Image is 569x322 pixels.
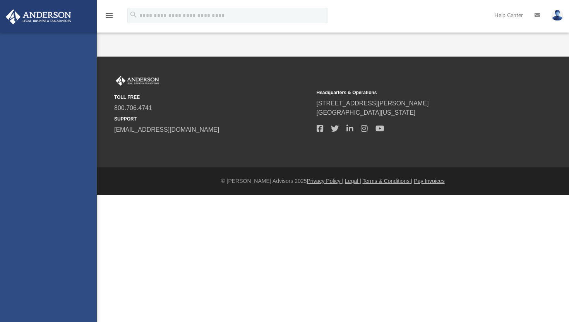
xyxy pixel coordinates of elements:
[114,94,311,101] small: TOLL FREE
[105,15,114,20] a: menu
[114,115,311,122] small: SUPPORT
[345,178,361,184] a: Legal |
[317,109,416,116] a: [GEOGRAPHIC_DATA][US_STATE]
[552,10,563,21] img: User Pic
[3,9,74,24] img: Anderson Advisors Platinum Portal
[97,177,569,185] div: © [PERSON_NAME] Advisors 2025
[114,105,152,111] a: 800.706.4741
[317,89,514,96] small: Headquarters & Operations
[129,10,138,19] i: search
[414,178,444,184] a: Pay Invoices
[114,76,161,86] img: Anderson Advisors Platinum Portal
[105,11,114,20] i: menu
[307,178,344,184] a: Privacy Policy |
[363,178,413,184] a: Terms & Conditions |
[317,100,429,107] a: [STREET_ADDRESS][PERSON_NAME]
[114,126,219,133] a: [EMAIL_ADDRESS][DOMAIN_NAME]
